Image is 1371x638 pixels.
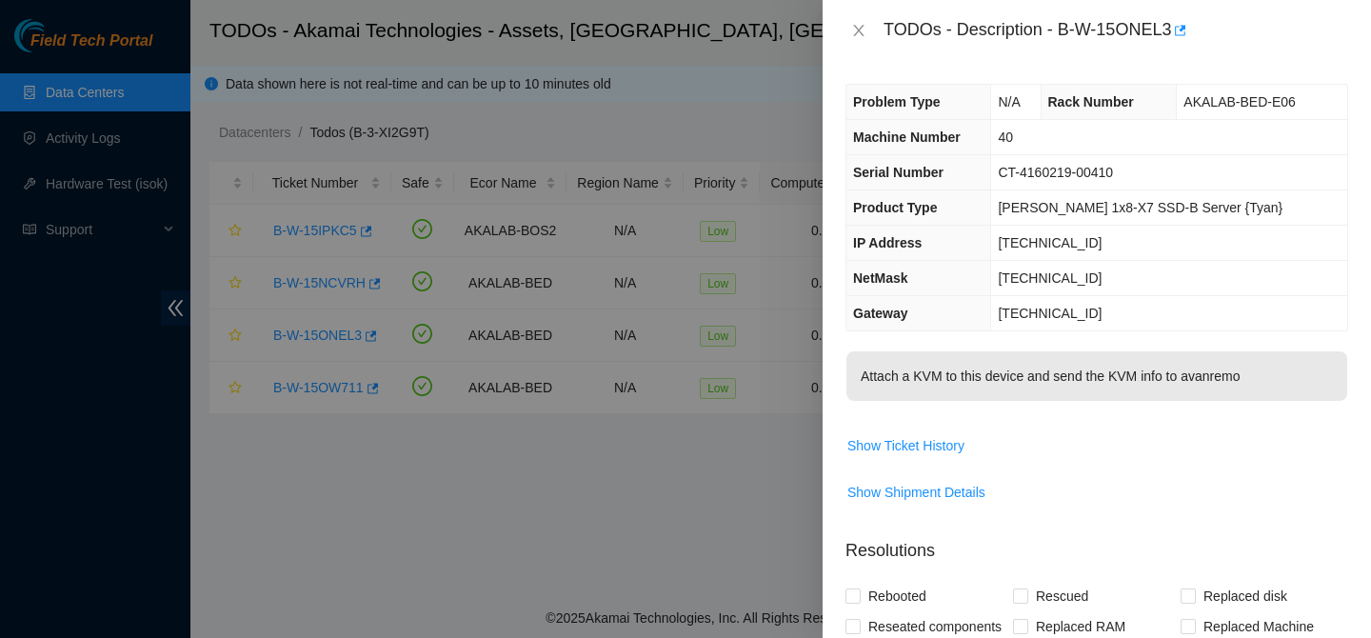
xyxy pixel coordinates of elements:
span: Product Type [853,200,937,215]
span: Machine Number [853,130,961,145]
span: Serial Number [853,165,944,180]
span: [TECHNICAL_ID] [998,306,1102,321]
button: Close [845,22,872,40]
span: Replaced disk [1196,581,1295,611]
div: TODOs - Description - B-W-15ONEL3 [884,15,1348,46]
button: Show Shipment Details [846,477,986,508]
span: [TECHNICAL_ID] [998,270,1102,286]
span: Rescued [1028,581,1096,611]
span: 40 [998,130,1013,145]
span: Rack Number [1048,94,1134,110]
span: IP Address [853,235,922,250]
span: [PERSON_NAME] 1x8-X7 SSD-B Server {Tyan} [998,200,1282,215]
span: Rebooted [861,581,934,611]
span: Problem Type [853,94,941,110]
span: close [851,23,866,38]
span: Show Shipment Details [847,482,985,503]
span: [TECHNICAL_ID] [998,235,1102,250]
span: Gateway [853,306,908,321]
span: Show Ticket History [847,435,964,456]
span: CT-4160219-00410 [998,165,1113,180]
button: Show Ticket History [846,430,965,461]
span: NetMask [853,270,908,286]
p: Resolutions [845,523,1348,564]
span: AKALAB-BED-E06 [1183,94,1296,110]
p: Attach a KVM to this device and send the KVM info to avanremo [846,351,1347,401]
span: N/A [998,94,1020,110]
